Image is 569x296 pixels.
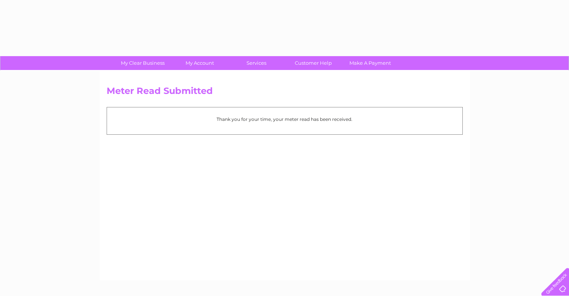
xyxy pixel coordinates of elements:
h2: Meter Read Submitted [107,86,463,100]
a: Customer Help [282,56,344,70]
p: Thank you for your time, your meter read has been received. [111,116,459,123]
a: My Account [169,56,230,70]
a: My Clear Business [112,56,174,70]
a: Make A Payment [339,56,401,70]
a: Services [226,56,287,70]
